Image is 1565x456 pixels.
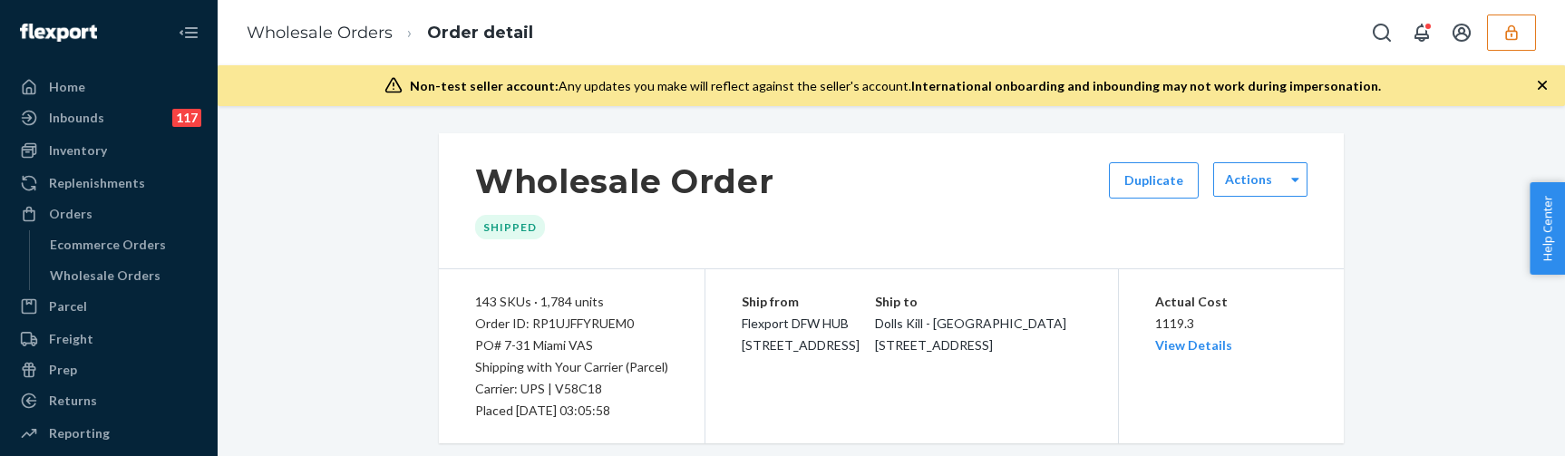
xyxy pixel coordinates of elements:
[475,313,668,335] div: Order ID: RP1UJFFYRUEM0
[475,162,774,200] h1: Wholesale Order
[475,378,668,400] p: Carrier: UPS | V58C18
[20,24,97,42] img: Flexport logo
[232,6,548,60] ol: breadcrumbs
[1404,15,1440,51] button: Open notifications
[911,78,1381,93] span: International onboarding and inbounding may not work during impersonation.
[11,386,207,415] a: Returns
[49,141,107,160] div: Inventory
[475,356,668,378] p: Shipping with Your Carrier (Parcel)
[50,267,160,285] div: Wholesale Orders
[41,261,208,290] a: Wholesale Orders
[172,109,201,127] div: 117
[50,236,166,254] div: Ecommerce Orders
[170,15,207,51] button: Close Navigation
[475,335,668,356] div: PO# 7-31 Miami VAS
[49,361,77,379] div: Prep
[875,315,1066,353] span: Dolls Kill - [GEOGRAPHIC_DATA] [STREET_ADDRESS]
[410,78,559,93] span: Non-test seller account:
[475,215,545,239] div: Shipped
[49,174,145,192] div: Replenishments
[247,23,393,43] a: Wholesale Orders
[1155,291,1308,313] p: Actual Cost
[41,230,208,259] a: Ecommerce Orders
[49,78,85,96] div: Home
[49,392,97,410] div: Returns
[1225,170,1272,189] label: Actions
[49,424,110,442] div: Reporting
[49,205,92,223] div: Orders
[11,103,207,132] a: Inbounds117
[49,109,104,127] div: Inbounds
[11,136,207,165] a: Inventory
[475,400,668,422] div: Placed [DATE] 03:05:58
[427,23,533,43] a: Order detail
[1155,291,1308,356] div: 1119.3
[1447,402,1547,447] iframe: Opens a widget where you can chat to one of our agents
[742,291,875,313] p: Ship from
[1530,182,1565,275] button: Help Center
[1364,15,1400,51] button: Open Search Box
[11,73,207,102] a: Home
[475,291,668,313] div: 143 SKUs · 1,784 units
[1443,15,1480,51] button: Open account menu
[1155,337,1232,353] a: View Details
[11,325,207,354] a: Freight
[11,355,207,384] a: Prep
[875,291,1082,313] p: Ship to
[742,315,860,353] span: Flexport DFW HUB [STREET_ADDRESS]
[11,292,207,321] a: Parcel
[11,169,207,198] a: Replenishments
[11,419,207,448] a: Reporting
[49,297,87,315] div: Parcel
[1109,162,1199,199] button: Duplicate
[11,199,207,228] a: Orders
[49,330,93,348] div: Freight
[410,77,1381,95] div: Any updates you make will reflect against the seller's account.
